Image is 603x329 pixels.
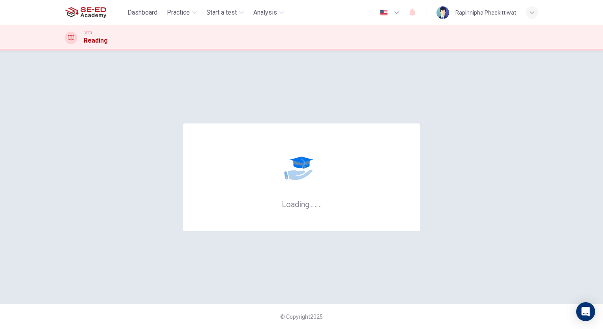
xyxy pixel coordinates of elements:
[318,197,321,210] h6: .
[84,30,92,36] span: CEFR
[315,197,317,210] h6: .
[253,8,277,17] span: Analysis
[455,8,516,17] div: Rapinnipha Pheekittiwat
[65,5,124,21] a: SE-ED Academy logo
[164,6,200,20] button: Practice
[124,6,161,20] button: Dashboard
[65,5,106,21] img: SE-ED Academy logo
[203,6,247,20] button: Start a test
[127,8,157,17] span: Dashboard
[282,199,321,209] h6: Loading
[311,197,313,210] h6: .
[379,10,389,16] img: en
[436,6,449,19] img: Profile picture
[206,8,237,17] span: Start a test
[576,302,595,321] div: Open Intercom Messenger
[84,36,108,45] h1: Reading
[167,8,190,17] span: Practice
[280,314,323,320] span: © Copyright 2025
[250,6,287,20] button: Analysis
